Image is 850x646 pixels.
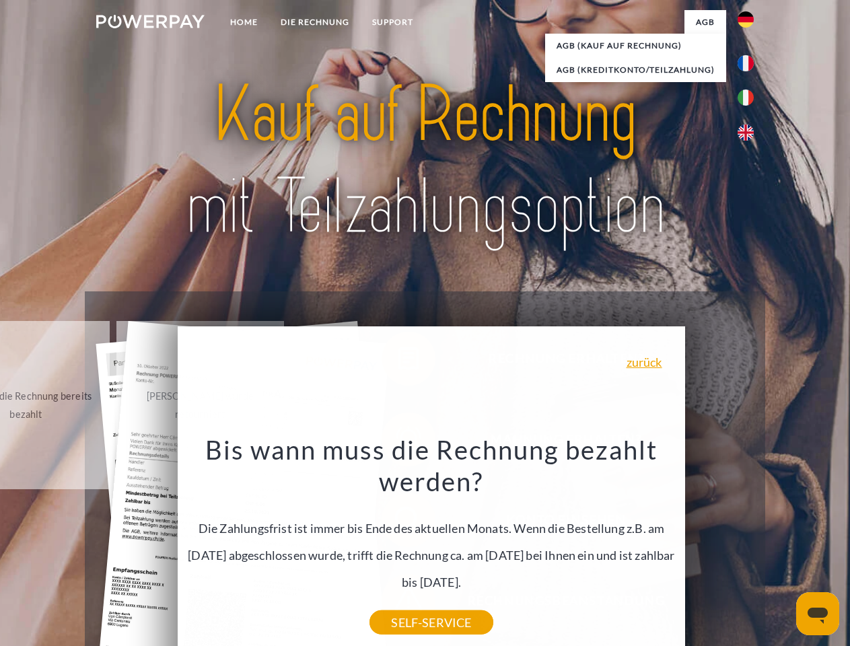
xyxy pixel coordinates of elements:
[684,10,726,34] a: agb
[545,34,726,58] a: AGB (Kauf auf Rechnung)
[96,15,205,28] img: logo-powerpay-white.svg
[186,433,677,622] div: Die Zahlungsfrist ist immer bis Ende des aktuellen Monats. Wenn die Bestellung z.B. am [DATE] abg...
[738,89,754,106] img: it
[361,10,425,34] a: SUPPORT
[545,58,726,82] a: AGB (Kreditkonto/Teilzahlung)
[129,65,721,258] img: title-powerpay_de.svg
[186,433,677,498] h3: Bis wann muss die Rechnung bezahlt werden?
[125,387,276,423] div: [PERSON_NAME] wurde retourniert
[738,55,754,71] img: fr
[269,10,361,34] a: DIE RECHNUNG
[796,592,839,635] iframe: Schaltfläche zum Öffnen des Messaging-Fensters
[369,610,493,635] a: SELF-SERVICE
[627,356,662,368] a: zurück
[219,10,269,34] a: Home
[738,11,754,28] img: de
[738,124,754,141] img: en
